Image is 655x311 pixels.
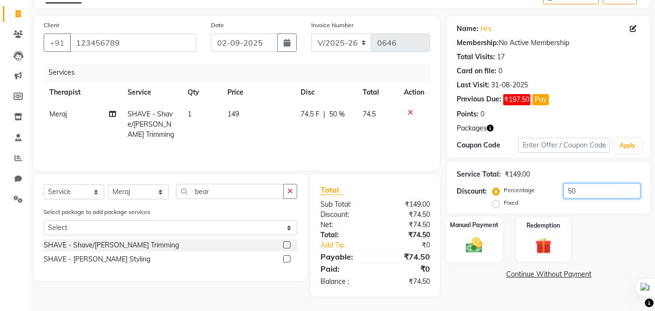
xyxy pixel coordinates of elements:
div: Previous Due: [457,94,501,105]
th: Qty [182,82,222,103]
div: 31-08-2025 [491,80,528,90]
span: Total [320,185,343,195]
th: Price [222,82,295,103]
div: 0 [480,109,484,119]
span: 74.5 F [301,109,320,119]
div: ₹74.50 [375,277,437,287]
div: Last Visit: [457,80,489,90]
div: Points: [457,109,479,119]
div: Total Visits: [457,52,495,62]
div: ₹0 [386,240,438,250]
div: ₹74.50 [375,230,437,240]
label: Select package to add package services [44,208,150,216]
label: Fixed [504,198,518,207]
span: | [323,109,325,119]
div: No Active Membership [457,38,640,48]
div: Membership: [457,38,499,48]
label: Client [44,21,59,30]
img: _gift.svg [530,236,557,256]
span: 74.5 [363,110,376,118]
div: 17 [497,52,505,62]
div: ₹74.50 [375,220,437,230]
span: 50 % [329,109,345,119]
div: Balance : [313,277,375,287]
div: Sub Total: [313,199,375,210]
th: Total [357,82,399,103]
input: Search by Name/Mobile/Email/Code [70,33,196,52]
span: 149 [227,110,239,118]
div: Card on file: [457,66,496,76]
div: ₹74.50 [375,210,437,220]
input: Enter Offer / Coupon Code [518,138,610,153]
div: Total: [313,230,375,240]
div: Paid: [313,263,375,275]
span: SHAVE - Shave/[PERSON_NAME] Trimming [128,110,174,139]
div: Services [45,64,437,82]
div: SHAVE - [PERSON_NAME] Styling [44,254,150,264]
div: Discount: [457,186,487,196]
label: Redemption [527,221,560,230]
div: Discount: [313,210,375,220]
div: ₹74.50 [375,251,437,262]
a: Hrs [480,24,492,34]
a: Add Tip [313,240,385,250]
div: ₹0 [375,263,437,275]
th: Action [398,82,430,103]
img: _cash.svg [461,235,488,255]
span: ₹197.50 [503,94,530,105]
th: Service [122,82,181,103]
button: Pay [532,94,549,105]
a: Continue Without Payment [449,269,648,279]
div: Coupon Code [457,140,518,150]
label: Manual Payment [450,220,498,229]
th: Disc [295,82,357,103]
div: Service Total: [457,169,501,180]
div: 0 [498,66,502,76]
div: ₹149.00 [505,169,530,180]
label: Percentage [504,186,535,195]
span: 1 [188,110,192,118]
button: Apply [614,138,641,153]
input: Search or Scan [176,184,284,199]
button: +91 [44,33,71,52]
div: Name: [457,24,479,34]
th: Therapist [44,82,122,103]
div: ₹149.00 [375,199,437,210]
div: Payable: [313,251,375,262]
div: SHAVE - Shave/[PERSON_NAME] Trimming [44,240,179,250]
label: Date [211,21,224,30]
span: Packages [457,123,487,133]
div: Net: [313,220,375,230]
span: Meraj [49,110,67,118]
label: Invoice Number [311,21,353,30]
